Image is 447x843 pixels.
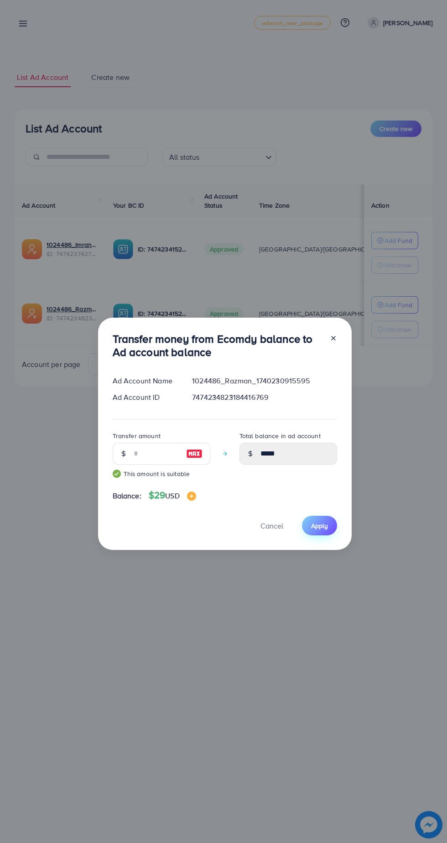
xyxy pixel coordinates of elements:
[185,376,344,386] div: 1024486_Razman_1740230915595
[113,491,141,501] span: Balance:
[260,521,283,531] span: Cancel
[311,521,328,530] span: Apply
[149,490,196,501] h4: $29
[105,376,185,386] div: Ad Account Name
[249,516,295,535] button: Cancel
[105,392,185,403] div: Ad Account ID
[113,332,322,359] h3: Transfer money from Ecomdy balance to Ad account balance
[113,470,121,478] img: guide
[113,431,161,440] label: Transfer amount
[186,448,203,459] img: image
[185,392,344,403] div: 7474234823184416769
[302,516,337,535] button: Apply
[187,492,196,501] img: image
[239,431,321,440] label: Total balance in ad account
[165,491,179,501] span: USD
[113,469,210,478] small: This amount is suitable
